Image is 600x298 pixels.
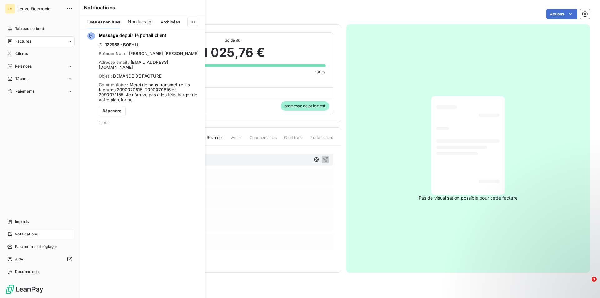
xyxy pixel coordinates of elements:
span: Pas de visualisation possible pour cette facture [419,195,517,201]
span: Tableau de bord [15,26,44,32]
span: 1 jour [99,120,109,125]
span: Tâches [15,76,28,82]
span: Merci de nous transmettre les factures 2090070815, 2090070816 et 2090071155. Je n'arrive pas à le... [99,82,197,102]
span: Aide [15,256,23,262]
span: Solde dû : [142,38,326,43]
span: 1 [592,277,597,282]
button: Message depuis le portail client122956 - BOEHLIPrénom Nom : [PERSON_NAME] [PERSON_NAME]Adresse em... [80,28,205,129]
span: Portail client [310,135,333,145]
span: Paramètres et réglages [15,244,57,250]
span: Archivées [161,19,180,24]
button: Actions [546,9,577,19]
span: Creditsafe [284,135,303,145]
span: Paiements [15,88,34,94]
span: Imports [15,219,29,225]
span: Avoirs [231,135,242,145]
div: Prénom Nom : [99,51,199,56]
span: promesse de paiement [281,101,329,111]
span: Commentaires [250,135,277,145]
h6: Notifications [84,4,201,11]
div: LE [5,4,15,14]
span: [EMAIL_ADDRESS][DOMAIN_NAME] [99,60,168,70]
span: Notifications [15,231,38,237]
span: 1 025,76 € [202,43,265,62]
img: Logo LeanPay [5,284,44,294]
div: Commentaire : [99,82,201,102]
span: Message [99,33,118,38]
iframe: Intercom notifications message [475,237,600,281]
span: Non lues [128,18,146,25]
iframe: Intercom live chat [579,277,594,292]
a: Aide [5,254,75,264]
div: Objet : [99,73,162,78]
span: depuis le portail client [99,32,166,38]
span: Clients [15,51,28,57]
button: Répondre [99,106,126,116]
span: Leuze Electronic [17,6,62,11]
span: Déconnexion [15,269,39,275]
span: Relances [207,135,223,145]
span: [PERSON_NAME] [PERSON_NAME] [129,51,199,56]
span: Relances [15,63,32,69]
span: 100% [315,69,326,75]
a: 122956 - BOEHLI [105,42,138,47]
span: 0 [147,19,153,25]
div: Adresse email : [99,60,201,70]
span: DEMANDE DE FACTURE [113,73,162,78]
span: Lues et non lues [87,19,120,24]
span: Factures [15,38,31,44]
